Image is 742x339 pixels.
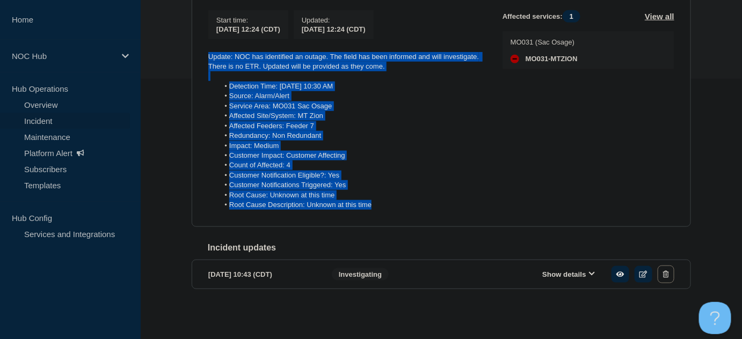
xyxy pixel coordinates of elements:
li: Affected Feeders: Feeder 7 [219,121,486,131]
li: Customer Impact: Customer Affecting [219,151,486,160]
li: Affected Site/System: MT Zion [219,111,486,121]
button: View all [645,10,674,23]
p: Updated : [302,16,366,24]
li: Customer Notifications Triggered: Yes [219,180,486,190]
div: [DATE] 10:43 (CDT) [208,266,316,283]
span: Investigating [332,268,389,281]
li: Root Cause: Unknown at this time [219,190,486,200]
li: Impact: Medium [219,141,486,151]
span: Affected services: [503,10,586,23]
li: Service Area: MO031 Sac Osage [219,101,486,111]
span: [DATE] 12:24 (CDT) [216,25,280,33]
span: 1 [563,10,580,23]
div: [DATE] 12:24 (CDT) [302,24,366,33]
li: Source: Alarm/Alert [219,91,486,101]
button: Show details [539,270,598,279]
p: NOC Hub [12,51,115,61]
li: Root Cause Description: Unknown at this time [219,200,486,210]
li: Detection Time: [DATE] 10:30 AM [219,82,486,91]
p: Update: NOC has identified an outage. The field has been informed and will investigate. There is ... [208,52,485,72]
div: down [511,55,519,63]
li: Customer Notification Eligible?: Yes [219,171,486,180]
p: Start time : [216,16,280,24]
iframe: Help Scout Beacon - Open [699,302,731,334]
li: Redundancy: Non Redundant [219,131,486,141]
span: MO031-MTZION [526,55,578,63]
li: Count of Affected: 4 [219,160,486,170]
p: MO031 (Sac Osage) [511,38,578,46]
h2: Incident updates [208,243,691,253]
